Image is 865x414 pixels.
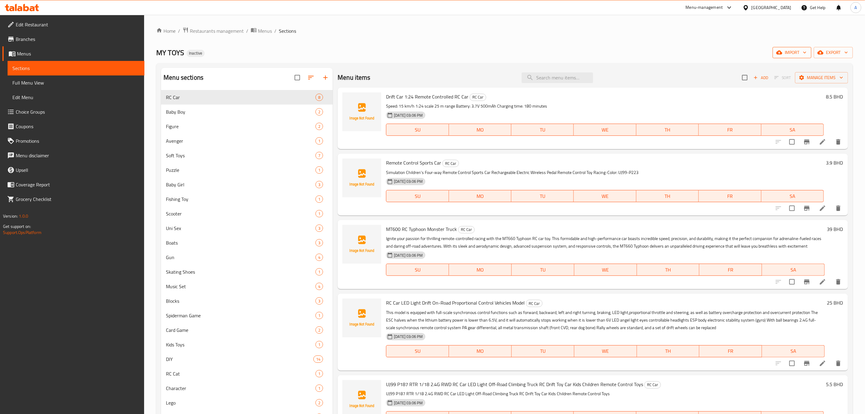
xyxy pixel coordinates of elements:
span: Inactive [187,51,205,56]
span: export [819,49,848,56]
a: Choice Groups [2,105,144,119]
div: Baby Girl [166,181,315,188]
span: Select section [738,71,751,84]
span: 8 [316,95,323,100]
button: WE [574,124,636,136]
div: Soft Toys7 [161,148,333,163]
span: TU [514,125,571,134]
span: SA [764,347,822,356]
p: Ignite your passion for thrilling remote-controlled racing with the MT660 Typhoon RC car toy. Thi... [386,235,825,250]
span: RC Cat [166,370,315,377]
span: Grocery Checklist [16,195,140,203]
a: Edit menu item [819,278,826,285]
span: 3 [316,298,323,304]
li: / [178,27,180,35]
span: 1 [316,211,323,217]
span: WE [577,265,635,274]
div: items [315,108,323,115]
span: Restaurants management [190,27,244,35]
div: RC Car [470,94,486,101]
a: Support.OpsPlatform [3,229,41,236]
img: MT600 RC Typhoon Monster Truck [342,225,381,264]
span: Character [166,385,315,392]
div: items [315,268,323,275]
span: FR [701,192,759,201]
span: Menu disclaimer [16,152,140,159]
span: Full Menu View [12,79,140,86]
div: Puzzle [166,166,315,174]
button: FR [699,190,761,202]
div: Figure [166,123,315,130]
button: SA [762,264,825,276]
div: Skating Shoes1 [161,265,333,279]
span: FR [701,125,759,134]
p: Simulation Children's Four-way Remote Control Sports Car Rechargeable Electric Wireless Pedal Rem... [386,169,824,176]
span: Remote Control Sports Car [386,158,441,167]
span: 3 [316,240,323,246]
span: Fishing Toy [166,195,315,203]
button: delete [831,356,846,371]
div: items [315,123,323,130]
span: SA [764,265,822,274]
span: 1 [316,313,323,319]
a: Full Menu View [8,75,144,90]
span: SA [764,125,821,134]
div: Fishing Toy1 [161,192,333,206]
span: MO [451,265,509,274]
button: SA [761,124,824,136]
button: MO [449,124,511,136]
div: Avenger1 [161,134,333,148]
div: Boats3 [161,235,333,250]
button: delete [831,201,846,215]
div: DIY [166,356,313,363]
button: TU [512,345,574,357]
div: Music Set4 [161,279,333,294]
button: MO [449,190,511,202]
span: TH [639,265,697,274]
span: Kids Toys [166,341,315,348]
span: Sections [279,27,296,35]
div: items [315,399,323,406]
div: items [315,341,323,348]
a: Menu disclaimer [2,148,144,163]
span: Soft Toys [166,152,315,159]
span: [DATE] 03:06 PM [391,179,425,184]
span: Gun [166,254,315,261]
img: Drift Car 1:24 Remote Controlled RC Car [342,92,381,131]
span: 1 [316,138,323,144]
span: Select to update [786,275,798,288]
button: Branch-specific-item [800,356,814,371]
span: Select to update [786,202,798,215]
span: 3 [316,225,323,231]
span: UJ99 P187 RTR 1/18 2.4G RWD RC Car LED Light Off-Road Climbing Truck RC Drift Toy Car Kids Childr... [386,380,643,389]
span: 1 [316,386,323,391]
span: TH [639,192,696,201]
div: Uni Sex3 [161,221,333,235]
span: Spiderman Game [166,312,315,319]
span: RC Car [166,94,315,101]
div: Scooter1 [161,206,333,221]
h6: 8.5 BHD [826,92,843,101]
button: SA [761,190,824,202]
span: SU [389,192,446,201]
span: [DATE] 03:06 PM [391,112,425,118]
button: TU [511,124,574,136]
span: MY TOYS [156,46,184,59]
div: items [315,312,323,319]
span: Add item [751,73,771,82]
div: DIY14 [161,352,333,366]
span: Avenger [166,137,315,145]
span: TU [514,192,571,201]
span: TH [639,125,696,134]
button: SU [386,345,449,357]
button: Add section [318,70,333,85]
a: Edit menu item [819,360,826,367]
span: RC Car LED Light Drift On-Road Proportional Control Vehicles Model [386,298,525,307]
span: MT600 RC Typhoon Monster Truck [386,225,457,234]
span: MO [451,347,509,356]
p: UJ99 P187 RTR 1/18 2.4G RWD RC Car LED Light Off-Road Climbing Truck RC Drift Toy Car Kids Childr... [386,390,824,398]
button: import [773,47,811,58]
